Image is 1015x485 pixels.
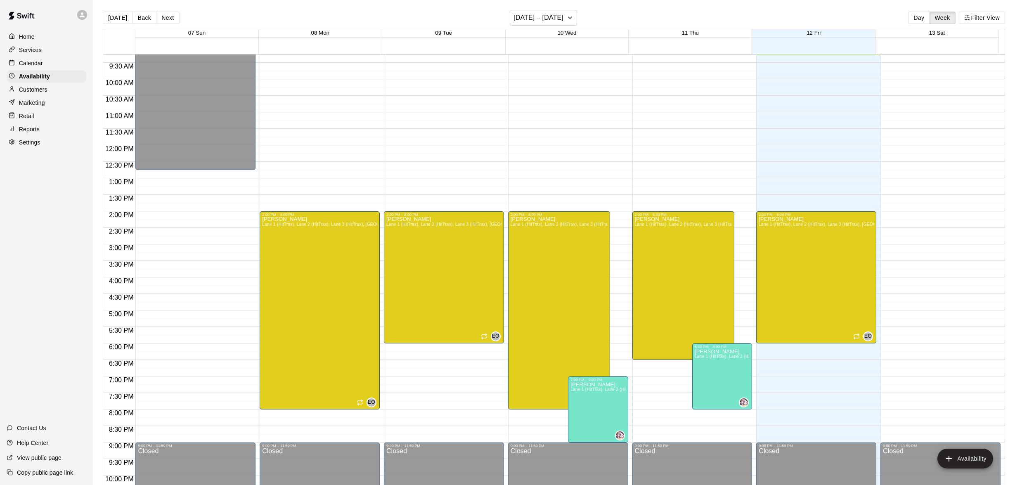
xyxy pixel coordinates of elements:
[513,12,563,24] h6: [DATE] – [DATE]
[311,30,329,36] button: 08 Mon
[19,112,34,120] p: Retail
[635,444,750,448] div: 9:00 PM – 11:59 PM
[107,211,136,218] span: 2:00 PM
[695,345,750,349] div: 6:00 PM – 8:00 PM
[7,44,86,56] a: Services
[682,30,699,36] button: 11 Thu
[7,136,86,149] a: Settings
[107,393,136,400] span: 7:30 PM
[384,211,504,343] div: 2:00 PM – 6:00 PM: Available
[17,468,73,477] p: Copy public page link
[570,378,625,382] div: 7:00 PM – 9:00 PM
[853,333,860,340] span: Recurring availability
[7,123,86,135] a: Reports
[107,63,136,70] span: 9:30 AM
[7,70,86,83] a: Availability
[511,444,626,448] div: 9:00 PM – 11:59 PM
[435,30,452,36] button: 09 Tue
[104,112,136,119] span: 11:00 AM
[17,424,46,432] p: Contact Us
[103,145,135,152] span: 12:00 PM
[188,30,206,36] button: 07 Sun
[759,213,874,217] div: 2:00 PM – 6:00 PM
[616,431,624,440] img: Michael Johnson
[19,33,35,41] p: Home
[7,110,86,122] a: Retail
[107,459,136,466] span: 9:30 PM
[104,96,136,103] span: 10:30 AM
[615,431,625,440] div: Michael Johnson
[107,442,136,450] span: 9:00 PM
[368,398,375,407] span: EO
[695,354,843,359] span: Lane 1 (HitTrax), Lane 2 (HitTrax), Lane 3 (HitTrax), [GEOGRAPHIC_DATA]
[107,360,136,367] span: 6:30 PM
[107,195,136,202] span: 1:30 PM
[107,244,136,251] span: 3:00 PM
[107,310,136,317] span: 5:00 PM
[104,129,136,136] span: 11:30 AM
[104,79,136,86] span: 10:00 AM
[386,222,535,227] span: Lane 1 (HitTrax), Lane 2 (HitTrax), Lane 3 (HitTrax), [GEOGRAPHIC_DATA]
[7,83,86,96] a: Customers
[132,12,156,24] button: Back
[107,327,136,334] span: 5:30 PM
[632,211,734,360] div: 2:00 PM – 6:30 PM: Available
[570,387,719,392] span: Lane 1 (HitTrax), Lane 2 (HitTrax), Lane 3 (HitTrax), [GEOGRAPHIC_DATA]
[7,31,86,43] a: Home
[759,444,874,448] div: 9:00 PM – 11:59 PM
[103,476,135,483] span: 10:00 PM
[759,222,975,227] span: Lane 1 (HitTrax), Lane 2 (HitTrax), Lane 3 (HitTrax), [GEOGRAPHIC_DATA] ([GEOGRAPHIC_DATA]), Area 10
[107,426,136,433] span: 8:30 PM
[262,213,377,217] div: 2:00 PM – 8:00 PM
[19,99,45,107] p: Marketing
[103,162,135,169] span: 12:30 PM
[740,398,748,407] img: Michael Johnson
[508,211,610,409] div: 2:00 PM – 8:00 PM: Available
[635,213,732,217] div: 2:00 PM – 6:30 PM
[107,294,136,301] span: 4:30 PM
[7,97,86,109] div: Marketing
[260,211,380,409] div: 2:00 PM – 8:00 PM: Available
[19,125,40,133] p: Reports
[883,444,998,448] div: 9:00 PM – 11:59 PM
[357,399,363,406] span: Recurring availability
[19,85,47,94] p: Customers
[929,30,945,36] button: 13 Sat
[386,444,502,448] div: 9:00 PM – 11:59 PM
[756,211,876,343] div: 2:00 PM – 6:00 PM: Available
[107,343,136,350] span: 6:00 PM
[739,397,749,407] div: Michael Johnson
[558,30,577,36] button: 10 Wed
[367,397,376,407] div: Eric Opelski
[937,449,993,468] button: add
[692,343,752,409] div: 6:00 PM – 8:00 PM: Available
[19,72,50,80] p: Availability
[19,59,43,67] p: Calendar
[17,439,48,447] p: Help Center
[107,277,136,284] span: 4:00 PM
[17,454,62,462] p: View public page
[807,30,821,36] span: 12 Fri
[908,12,930,24] button: Day
[864,332,872,341] span: EO
[930,12,956,24] button: Week
[262,444,377,448] div: 9:00 PM – 11:59 PM
[481,333,487,340] span: Recurring availability
[7,57,86,69] a: Calendar
[19,138,40,147] p: Settings
[103,12,132,24] button: [DATE]
[107,376,136,383] span: 7:00 PM
[568,376,628,442] div: 7:00 PM – 9:00 PM: Available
